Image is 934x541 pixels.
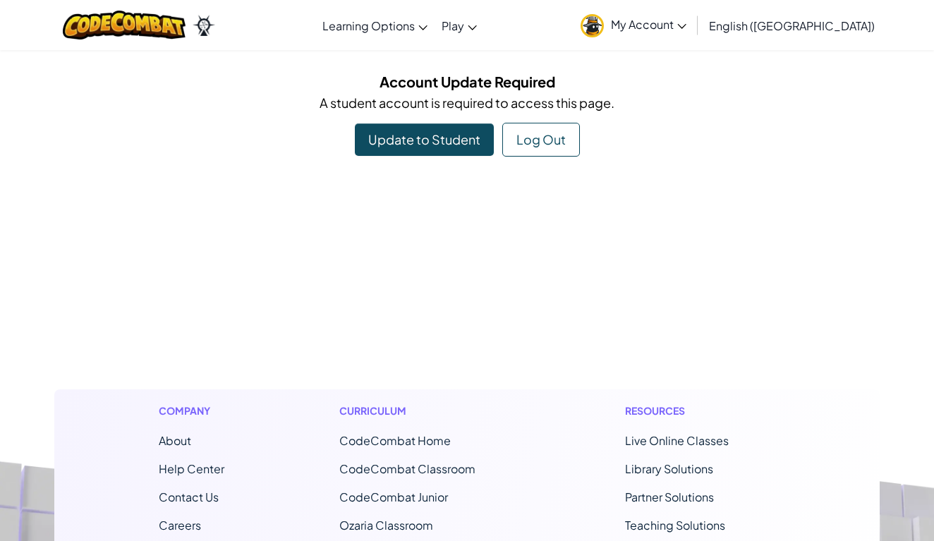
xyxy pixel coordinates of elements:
a: About [159,433,191,448]
a: Ozaria Classroom [339,518,433,533]
a: Learning Options [315,6,435,44]
a: Library Solutions [625,461,713,476]
span: CodeCombat Home [339,433,451,448]
a: Partner Solutions [625,490,714,504]
a: CodeCombat Junior [339,490,448,504]
h1: Company [159,403,224,418]
span: Contact Us [159,490,219,504]
a: Update to Student [355,123,494,156]
a: Careers [159,518,201,533]
button: Log Out [502,123,580,157]
a: English ([GEOGRAPHIC_DATA]) [702,6,882,44]
h1: Curriculum [339,403,510,418]
img: avatar [581,14,604,37]
h5: Account Update Required [65,71,869,92]
a: Live Online Classes [625,433,729,448]
span: Learning Options [322,18,415,33]
a: Help Center [159,461,224,476]
p: A student account is required to access this page. [65,92,869,113]
span: Play [442,18,464,33]
a: My Account [574,3,693,47]
span: My Account [611,17,686,32]
a: Play [435,6,484,44]
img: CodeCombat logo [63,11,186,39]
h1: Resources [625,403,775,418]
a: Teaching Solutions [625,518,725,533]
a: CodeCombat Classroom [339,461,475,476]
img: Ozaria [193,15,215,36]
span: English ([GEOGRAPHIC_DATA]) [709,18,875,33]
